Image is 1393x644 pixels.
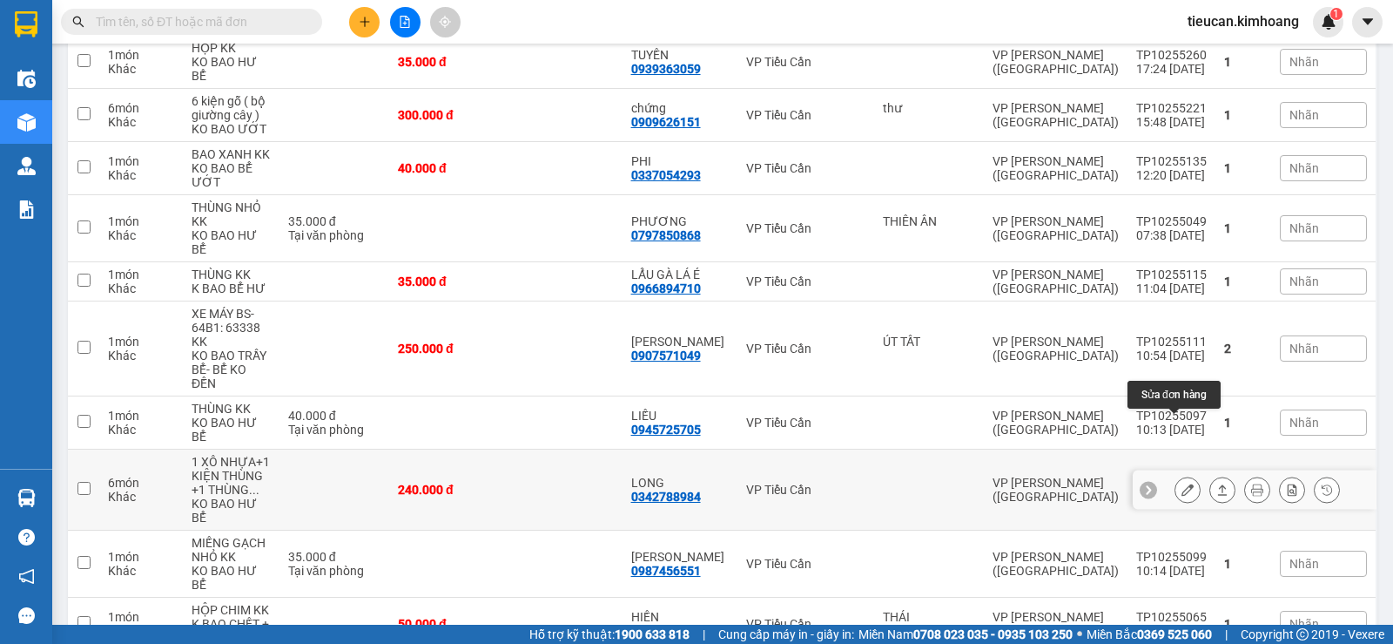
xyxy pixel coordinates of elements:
img: logo-vxr [15,11,37,37]
span: Miền Bắc [1087,625,1212,644]
div: thư [883,101,975,115]
span: ⚪️ [1077,631,1082,638]
div: 1 [1224,275,1262,288]
div: 1 món [108,48,174,62]
div: chứng [631,101,729,115]
span: plus [359,16,371,28]
div: VP [PERSON_NAME] ([GEOGRAPHIC_DATA]) [993,48,1119,76]
div: 15:48 [DATE] [1136,115,1207,129]
div: 1 [1224,55,1262,69]
div: 0987456551 [631,564,701,578]
button: file-add [390,7,421,37]
div: TP10255049 [1136,214,1207,228]
span: Cung cấp máy in - giấy in: [718,625,854,644]
div: VP [PERSON_NAME] ([GEOGRAPHIC_DATA]) [993,409,1119,437]
div: 1 XÔ NHỰA+1 KIỆN THÙNG +1 THÙNG DẸP +1 BÓ SẮT +1 BỊT ĐEN +1 GIỎ TRẮNG KK [192,455,271,497]
div: Sửa đơn hàng [1127,381,1221,409]
div: VP Tiểu Cần [746,342,865,356]
span: Hỗ trợ kỹ thuật: [529,625,690,644]
div: 1 [1224,108,1262,122]
div: 1 món [108,335,174,349]
div: LONG [631,476,729,490]
div: VP Tiểu Cần [746,275,865,288]
span: Miền Nam [858,625,1073,644]
div: 10:14 [DATE] [1136,564,1207,578]
div: Khác [108,168,174,182]
div: 1 món [108,610,174,624]
div: HỘP CHIM KK [192,603,271,617]
div: HIỀN [631,610,729,624]
div: KO BAO BỂ ƯỚT [192,161,271,189]
div: 0939363059 [631,62,701,76]
span: notification [18,568,35,585]
div: KO BAO ƯỚT [192,122,271,136]
div: TP10255097 [1136,409,1207,423]
div: KO BAO HƯ BỂ [192,416,271,444]
div: Tại văn phòng [288,423,380,437]
div: K BAO BỂ HƯ [192,281,271,295]
div: BAO XANH KK [192,147,271,161]
div: 10:13 [DATE] [1136,423,1207,437]
div: 35.000 đ [288,550,380,564]
div: 6 món [108,101,174,115]
span: Nhãn [1289,221,1319,235]
div: 250.000 đ [398,342,497,356]
img: solution-icon [17,200,36,219]
div: TP10255115 [1136,268,1207,281]
button: caret-down [1352,7,1383,37]
div: Khác [108,281,174,295]
div: VP [PERSON_NAME] ([GEOGRAPHIC_DATA]) [993,154,1119,182]
span: tieucan.kimhoang [1174,10,1313,32]
div: 1 [1224,161,1262,175]
div: LIẾU [631,409,729,423]
div: HỘP KK [192,41,271,55]
div: TP10255260 [1136,48,1207,62]
div: TRẦN KHOAN [631,550,729,564]
button: aim [430,7,461,37]
div: Khác [108,349,174,363]
div: 10:54 [DATE] [1136,349,1207,363]
div: 300.000 đ [398,108,497,122]
span: aim [439,16,451,28]
div: 1 món [108,214,174,228]
div: 6 kiện gỗ ( bộ giường cây ) [192,94,271,122]
div: Khác [108,564,174,578]
div: 40.000 đ [288,409,380,423]
div: Khác [108,115,174,129]
div: 0794392679 [631,624,701,638]
span: | [703,625,705,644]
span: Nhãn [1289,275,1319,288]
div: VP Tiểu Cần [746,483,865,497]
div: 1 [1224,617,1262,631]
div: TUYỀN [631,48,729,62]
div: 1 món [108,550,174,564]
span: | [1225,625,1228,644]
div: VP Tiểu Cần [746,161,865,175]
div: Sửa đơn hàng [1174,477,1201,503]
div: KO BAO HƯ BỂ [192,228,271,256]
div: PHƯƠNG [631,214,729,228]
div: KO BAO TRẦY BỂ- BỂ KO ĐỀN [192,349,271,390]
div: TP10255065 [1136,610,1207,624]
div: TP10255099 [1136,550,1207,564]
div: 07:38 [DATE] [1136,228,1207,242]
div: THÁI [883,610,975,624]
div: 08:57 [DATE] [1136,624,1207,638]
img: warehouse-icon [17,157,36,175]
div: VP Tiểu Cần [746,221,865,235]
div: VP [PERSON_NAME] ([GEOGRAPHIC_DATA]) [993,476,1119,504]
div: 35.000 đ [398,275,497,288]
div: 240.000 đ [398,483,497,497]
div: MIẾNG GẠCH NHỎ KK [192,536,271,564]
div: 0922577755 [883,624,952,638]
div: 2 [1224,342,1262,356]
div: 1 món [108,409,174,423]
span: search [72,16,84,28]
span: copyright [1296,628,1309,641]
div: Khác [108,62,174,76]
div: TP10255135 [1136,154,1207,168]
div: VP Tiểu Cần [746,416,865,430]
div: 0966894710 [631,281,701,295]
img: warehouse-icon [17,489,36,507]
div: THÙNG KK [192,402,271,416]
